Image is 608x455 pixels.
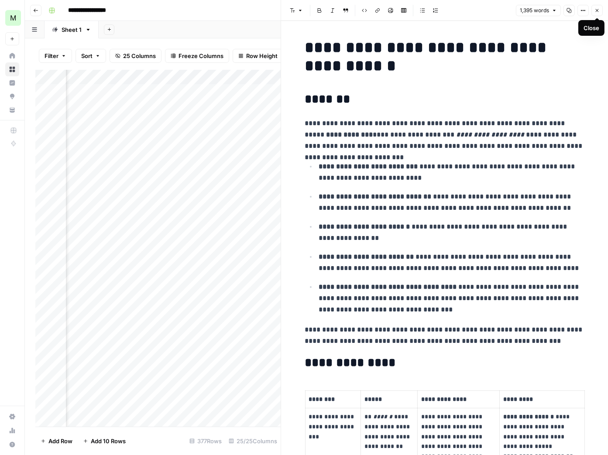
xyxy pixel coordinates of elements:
[584,24,599,32] div: Close
[5,76,19,90] a: Insights
[78,434,131,448] button: Add 10 Rows
[516,5,561,16] button: 1,395 words
[5,62,19,76] a: Browse
[48,437,72,445] span: Add Row
[5,7,19,29] button: Workspace: Mailjet
[179,51,223,60] span: Freeze Columns
[10,13,16,23] span: M
[35,434,78,448] button: Add Row
[225,434,281,448] div: 25/25 Columns
[45,21,99,38] a: Sheet 1
[123,51,156,60] span: 25 Columns
[5,49,19,63] a: Home
[91,437,126,445] span: Add 10 Rows
[520,7,549,14] span: 1,395 words
[5,103,19,117] a: Your Data
[81,51,93,60] span: Sort
[62,25,82,34] div: Sheet 1
[110,49,161,63] button: 25 Columns
[246,51,278,60] span: Row Height
[5,410,19,424] a: Settings
[76,49,106,63] button: Sort
[45,51,58,60] span: Filter
[233,49,283,63] button: Row Height
[186,434,225,448] div: 377 Rows
[5,424,19,438] a: Usage
[165,49,229,63] button: Freeze Columns
[5,438,19,452] button: Help + Support
[5,89,19,103] a: Opportunities
[39,49,72,63] button: Filter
